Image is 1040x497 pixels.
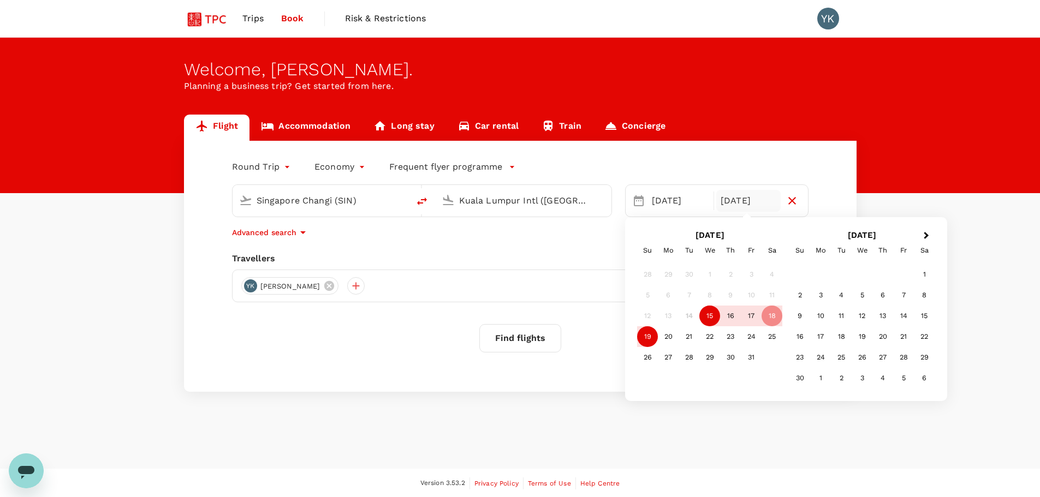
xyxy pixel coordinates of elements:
[914,285,935,306] div: Choose Saturday, November 8th, 2025
[314,158,367,176] div: Economy
[786,230,938,240] h2: [DATE]
[530,115,593,141] a: Train
[345,12,426,25] span: Risk & Restrictions
[872,285,893,306] div: Choose Thursday, November 6th, 2025
[184,59,857,80] div: Welcome , [PERSON_NAME] .
[789,285,810,306] div: Choose Sunday, November 2nd, 2025
[893,368,914,388] div: Choose Friday, December 5th, 2025
[810,326,831,347] div: Choose Monday, November 17th, 2025
[699,326,720,347] div: Choose Wednesday, October 22nd, 2025
[658,264,679,285] div: Not available Monday, September 29th, 2025
[893,240,914,261] div: Friday
[362,115,445,141] a: Long stay
[658,326,679,347] div: Choose Monday, October 20th, 2025
[409,188,435,214] button: delete
[810,306,831,326] div: Choose Monday, November 10th, 2025
[637,306,658,326] div: Not available Sunday, October 12th, 2025
[637,264,782,368] div: Month October, 2025
[872,326,893,347] div: Choose Thursday, November 20th, 2025
[852,347,872,368] div: Choose Wednesday, November 26th, 2025
[242,12,264,25] span: Trips
[789,306,810,326] div: Choose Sunday, November 9th, 2025
[914,347,935,368] div: Choose Saturday, November 29th, 2025
[914,240,935,261] div: Saturday
[679,285,699,306] div: Not available Tuesday, October 7th, 2025
[184,80,857,93] p: Planning a business trip? Get started from here.
[762,306,782,326] div: Choose Saturday, October 18th, 2025
[716,190,781,212] div: [DATE]
[580,480,620,487] span: Help Centre
[232,158,293,176] div: Round Trip
[459,192,589,209] input: Going to
[741,306,762,326] div: Choose Friday, October 17th, 2025
[831,347,852,368] div: Choose Tuesday, November 25th, 2025
[401,199,403,201] button: Open
[637,240,658,261] div: Sunday
[658,347,679,368] div: Choose Monday, October 27th, 2025
[420,478,465,489] span: Version 3.53.2
[634,230,786,240] h2: [DATE]
[852,368,872,388] div: Choose Wednesday, December 3rd, 2025
[232,227,296,238] p: Advanced search
[762,326,782,347] div: Choose Saturday, October 25th, 2025
[528,477,571,489] a: Terms of Use
[789,326,810,347] div: Choose Sunday, November 16th, 2025
[810,347,831,368] div: Choose Monday, November 24th, 2025
[257,192,386,209] input: Depart from
[741,240,762,261] div: Friday
[184,7,234,31] img: Tsao Pao Chee Group Pte Ltd
[741,264,762,285] div: Not available Friday, October 3rd, 2025
[232,252,809,265] div: Travellers
[184,115,250,141] a: Flight
[720,264,741,285] div: Not available Thursday, October 2nd, 2025
[637,347,658,368] div: Choose Sunday, October 26th, 2025
[254,281,327,292] span: [PERSON_NAME]
[699,285,720,306] div: Not available Wednesday, October 8th, 2025
[637,285,658,306] div: Not available Sunday, October 5th, 2025
[810,240,831,261] div: Monday
[720,240,741,261] div: Thursday
[604,199,606,201] button: Open
[831,285,852,306] div: Choose Tuesday, November 4th, 2025
[658,285,679,306] div: Not available Monday, October 6th, 2025
[699,347,720,368] div: Choose Wednesday, October 29th, 2025
[789,240,810,261] div: Sunday
[244,279,257,292] div: YK
[914,306,935,326] div: Choose Saturday, November 15th, 2025
[919,227,936,245] button: Next Month
[762,240,782,261] div: Saturday
[232,226,310,239] button: Advanced search
[658,306,679,326] div: Not available Monday, October 13th, 2025
[241,277,339,295] div: YK[PERSON_NAME]
[389,160,515,173] button: Frequent flyer programme
[810,368,831,388] div: Choose Monday, December 1st, 2025
[789,347,810,368] div: Choose Sunday, November 23rd, 2025
[810,285,831,306] div: Choose Monday, November 3rd, 2025
[720,347,741,368] div: Choose Thursday, October 30th, 2025
[249,115,362,141] a: Accommodation
[893,347,914,368] div: Choose Friday, November 28th, 2025
[852,240,872,261] div: Wednesday
[762,285,782,306] div: Not available Saturday, October 11th, 2025
[872,347,893,368] div: Choose Thursday, November 27th, 2025
[852,285,872,306] div: Choose Wednesday, November 5th, 2025
[528,480,571,487] span: Terms of Use
[789,368,810,388] div: Choose Sunday, November 30th, 2025
[872,306,893,326] div: Choose Thursday, November 13th, 2025
[914,264,935,285] div: Choose Saturday, November 1st, 2025
[699,264,720,285] div: Not available Wednesday, October 1st, 2025
[914,368,935,388] div: Choose Saturday, December 6th, 2025
[637,264,658,285] div: Not available Sunday, September 28th, 2025
[679,347,699,368] div: Choose Tuesday, October 28th, 2025
[789,264,935,388] div: Month November, 2025
[679,326,699,347] div: Choose Tuesday, October 21st, 2025
[852,326,872,347] div: Choose Wednesday, November 19th, 2025
[679,264,699,285] div: Not available Tuesday, September 30th, 2025
[817,8,839,29] div: YK
[893,285,914,306] div: Choose Friday, November 7th, 2025
[479,324,561,352] button: Find flights
[831,306,852,326] div: Choose Tuesday, November 11th, 2025
[647,190,712,212] div: [DATE]
[720,285,741,306] div: Not available Thursday, October 9th, 2025
[872,368,893,388] div: Choose Thursday, December 4th, 2025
